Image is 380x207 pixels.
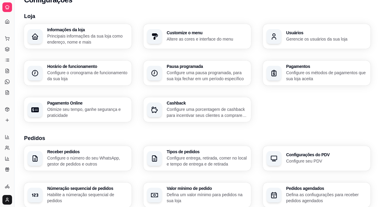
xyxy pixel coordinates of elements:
p: Configure entrega, retirada, comer no local e tempo de entrega e de retirada [167,155,247,167]
button: Receber pedidosConfigure o número do seu WhatsApp, gestor de pedidos e outros [24,146,131,171]
h3: Customize o menu [167,31,247,35]
h3: Configurações do PDV [286,153,367,157]
button: Configurações do PDVConfigure seu PDV [263,146,370,171]
button: Pagamento OnlineOtimize seu tempo, ganhe segurança e praticidade [24,97,131,122]
h3: Loja [24,12,370,20]
p: Defina um valor mínimo para pedidos na sua loja [167,192,247,204]
h3: Pagamentos [286,64,367,68]
button: Tipos de pedidosConfigure entrega, retirada, comer no local e tempo de entrega e de retirada [144,146,251,171]
h3: Usuários [286,31,367,35]
h3: Númeração sequencial de pedidos [47,186,128,190]
button: Informações da lojaPrincipais informações da sua loja como endereço, nome e mais [24,24,131,49]
h3: Pedidos [24,134,370,142]
h3: Receber pedidos [47,150,128,154]
p: Otimize seu tempo, ganhe segurança e praticidade [47,106,128,118]
p: Configure seu PDV [286,158,367,164]
h3: Horário de funcionamento [47,64,128,68]
h3: Valor mínimo de pedido [167,186,247,190]
button: Customize o menuAltere as cores e interface do menu [144,24,251,49]
p: Habilite a númeração sequencial de pedidos [47,192,128,204]
h3: Informações da loja [47,28,128,32]
button: Horário de funcionamentoConfigure o cronograma de funcionamento da sua loja [24,61,131,85]
p: Defina as confiugurações para receber pedidos agendados [286,192,367,204]
h3: Pedidos agendados [286,186,367,190]
p: Configure o cronograma de funcionamento da sua loja [47,70,128,82]
p: Configure os métodos de pagamentos que sua loja aceita [286,70,367,82]
h3: Cashback [167,101,247,105]
button: PagamentosConfigure os métodos de pagamentos que sua loja aceita [263,61,370,85]
h3: Pagamento Online [47,101,128,105]
p: Gerencie os usuários da sua loja [286,36,367,42]
button: CashbackConfigure uma porcentagem de cashback para incentivar seus clientes a comprarem em sua loja [144,97,251,122]
p: Altere as cores e interface do menu [167,36,247,42]
p: Configure uma pausa programada, para sua loja fechar em um período específico [167,70,247,82]
p: Configure o número do seu WhatsApp, gestor de pedidos e outros [47,155,128,167]
button: Pausa programadaConfigure uma pausa programada, para sua loja fechar em um período específico [144,61,251,85]
button: UsuáriosGerencie os usuários da sua loja [263,24,370,49]
p: Configure uma porcentagem de cashback para incentivar seus clientes a comprarem em sua loja [167,106,247,118]
h3: Pausa programada [167,64,247,68]
h3: Tipos de pedidos [167,150,247,154]
p: Principais informações da sua loja como endereço, nome e mais [47,33,128,45]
